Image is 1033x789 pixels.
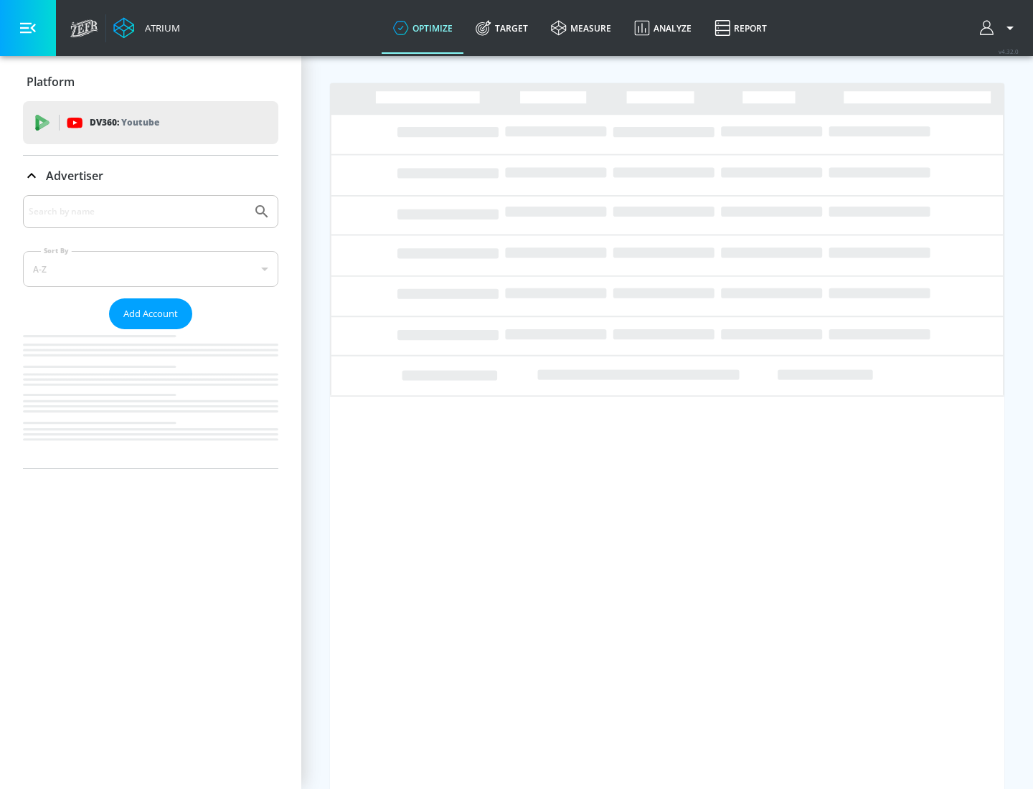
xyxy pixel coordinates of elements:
span: Add Account [123,306,178,322]
p: Platform [27,74,75,90]
p: Youtube [121,115,159,130]
p: DV360: [90,115,159,131]
span: v 4.32.0 [999,47,1019,55]
div: DV360: Youtube [23,101,278,144]
button: Add Account [109,298,192,329]
a: Target [464,2,539,54]
div: Atrium [139,22,180,34]
a: Atrium [113,17,180,39]
p: Advertiser [46,168,103,184]
label: Sort By [41,246,72,255]
div: Platform [23,62,278,102]
div: A-Z [23,251,278,287]
a: measure [539,2,623,54]
input: Search by name [29,202,246,221]
a: Analyze [623,2,703,54]
div: Advertiser [23,156,278,196]
a: Report [703,2,778,54]
div: Advertiser [23,195,278,468]
nav: list of Advertiser [23,329,278,468]
a: optimize [382,2,464,54]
